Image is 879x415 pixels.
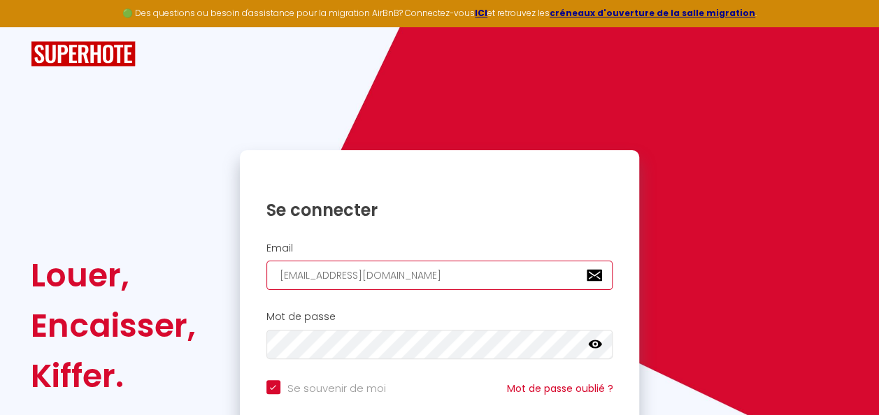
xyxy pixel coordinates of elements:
[475,7,487,19] a: ICI
[266,199,613,221] h1: Se connecter
[31,250,196,300] div: Louer,
[266,311,613,323] h2: Mot de passe
[31,351,196,401] div: Kiffer.
[266,261,613,290] input: Ton Email
[31,300,196,351] div: Encaisser,
[31,41,136,67] img: SuperHote logo
[550,7,755,19] a: créneaux d'ouverture de la salle migration
[506,381,613,395] a: Mot de passe oublié ?
[266,242,613,254] h2: Email
[11,6,53,48] button: Ouvrir le widget de chat LiveChat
